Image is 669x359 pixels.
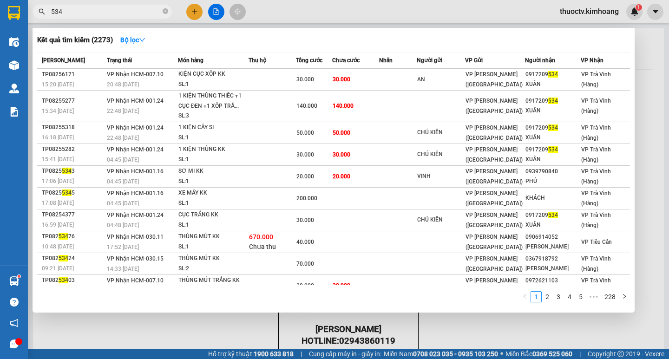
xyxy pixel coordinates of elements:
[525,145,581,155] div: 0917209
[548,98,558,104] span: 534
[178,155,248,165] div: SL: 1
[107,266,139,272] span: 14:33 [DATE]
[107,244,139,250] span: 17:52 [DATE]
[466,168,523,185] span: VP [PERSON_NAME] ([GEOGRAPHIC_DATA])
[113,33,153,47] button: Bộ lọcdown
[107,57,132,64] span: Trạng thái
[466,71,523,88] span: VP [PERSON_NAME] ([GEOGRAPHIC_DATA])
[466,255,523,272] span: VP [PERSON_NAME] ([GEOGRAPHIC_DATA])
[333,173,350,180] span: 20.000
[42,243,74,250] span: 10:48 [DATE]
[59,233,68,240] span: 534
[417,150,465,159] div: CHÚ KIÊN
[581,57,603,64] span: VP Nhận
[178,144,248,155] div: 1 KIỆN THÙNG KK
[107,255,164,262] span: VP Nhận HCM-030.15
[581,212,611,228] span: VP Trà Vinh (Hàng)
[296,76,314,83] span: 30.000
[42,222,74,228] span: 16:59 [DATE]
[42,232,104,242] div: TP082 76
[10,298,19,307] span: question-circle
[466,190,523,207] span: VP [PERSON_NAME] ([GEOGRAPHIC_DATA])
[581,124,611,141] span: VP Trà Vinh (Hàng)
[296,130,314,136] span: 50.000
[379,57,393,64] span: Nhãn
[39,8,45,15] span: search
[525,220,581,230] div: XUÂN
[42,123,104,132] div: TP08255318
[249,57,266,64] span: Thu hộ
[466,124,523,141] span: VP [PERSON_NAME] ([GEOGRAPHIC_DATA])
[8,6,20,20] img: logo-vxr
[107,71,164,78] span: VP Nhận HCM-007.10
[178,69,248,79] div: KIỆN CỤC XỐP KK
[59,255,68,261] span: 534
[107,234,164,240] span: VP Nhận HCM-030.11
[178,91,248,111] div: 1 KIỆN THÙNG THIẾC +1 CỤC ĐEN +1 XỐP TRẮ...
[178,242,248,252] div: SL: 1
[178,111,248,121] div: SL: 3
[139,37,145,43] span: down
[163,8,168,14] span: close-circle
[9,276,19,286] img: warehouse-icon
[42,254,104,263] div: TP082 24
[42,57,85,64] span: [PERSON_NAME]
[178,57,203,64] span: Món hàng
[42,178,74,184] span: 17:06 [DATE]
[107,168,164,175] span: VP Nhận HCM-001.16
[525,167,581,176] div: 0939790840
[42,188,104,198] div: TP0825 5
[525,57,555,64] span: Người nhận
[107,124,164,131] span: VP Nhận HCM-001.24
[51,7,161,17] input: Tìm tên, số ĐT hoặc mã đơn
[42,134,74,141] span: 16:18 [DATE]
[333,103,354,109] span: 140.000
[62,168,72,174] span: 534
[466,98,523,114] span: VP [PERSON_NAME] ([GEOGRAPHIC_DATA])
[107,178,139,185] span: 04:45 [DATE]
[525,70,581,79] div: 0917209
[42,108,74,114] span: 15:34 [DATE]
[178,188,248,198] div: XE MÁY KK
[525,106,581,116] div: XUÂN
[417,171,465,181] div: VINH
[466,234,523,250] span: VP [PERSON_NAME] ([GEOGRAPHIC_DATA])
[107,190,164,196] span: VP Nhận HCM-001.16
[465,57,483,64] span: VP Gửi
[531,291,542,302] li: 1
[581,168,611,185] span: VP Trà Vinh (Hàng)
[10,339,19,348] span: message
[466,146,523,163] span: VP [PERSON_NAME] ([GEOGRAPHIC_DATA])
[581,255,611,272] span: VP Trà Vinh (Hàng)
[525,210,581,220] div: 0917209
[564,292,575,302] a: 4
[333,151,350,158] span: 30.000
[622,294,627,299] span: right
[553,292,564,302] a: 3
[581,239,612,245] span: VP Tiểu Cần
[178,232,248,242] div: THÙNG MỦT KK
[163,7,168,16] span: close-circle
[525,133,581,143] div: XUÂN
[107,157,139,163] span: 04:45 [DATE]
[296,151,314,158] span: 30.000
[178,264,248,274] div: SL: 2
[466,277,523,294] span: VP [PERSON_NAME] ([GEOGRAPHIC_DATA])
[107,108,139,114] span: 22:48 [DATE]
[107,146,164,153] span: VP Nhận HCM-001.24
[525,96,581,106] div: 0917209
[586,291,601,302] span: •••
[107,212,164,218] span: VP Nhận HCM-001.24
[575,291,586,302] li: 5
[296,261,314,267] span: 70.000
[581,277,611,294] span: VP Trà Vinh (Hàng)
[178,123,248,133] div: 1 KIỆN CÂY SI
[519,291,531,302] button: left
[548,212,558,218] span: 534
[178,275,248,286] div: THÙNG MÚT TRẮNG KK
[586,291,601,302] li: Next 5 Pages
[519,291,531,302] li: Previous Page
[417,128,465,137] div: CHÚ KIÊN
[296,217,314,223] span: 30.000
[18,275,20,278] sup: 1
